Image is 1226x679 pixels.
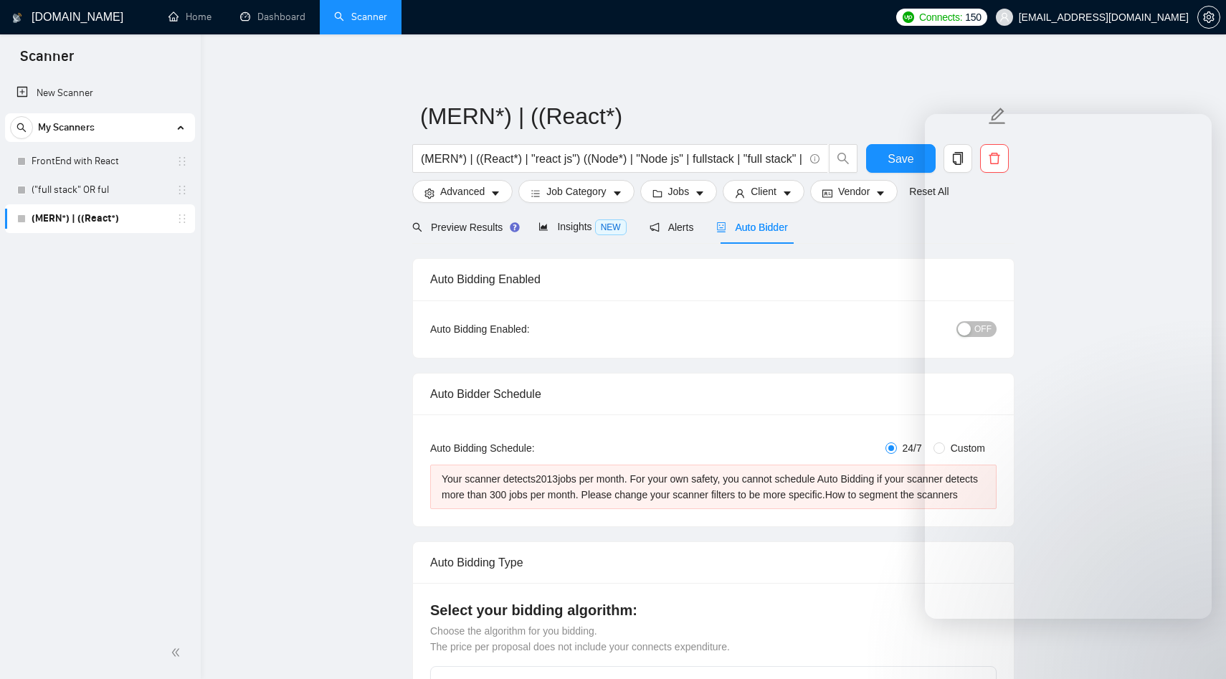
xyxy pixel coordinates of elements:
img: logo [12,6,22,29]
button: idcardVendorcaret-down [810,180,898,203]
span: Auto Bidder [716,222,787,233]
span: Vendor [838,184,870,199]
span: Preview Results [412,222,515,233]
button: folderJobscaret-down [640,180,718,203]
span: NEW [595,219,627,235]
span: Connects: [919,9,962,25]
button: search [829,144,857,173]
div: Auto Bidding Enabled: [430,321,619,337]
span: bars [531,188,541,199]
span: Jobs [668,184,690,199]
span: Save [888,150,913,168]
span: holder [176,184,188,196]
a: How to segment the scanners [825,489,958,500]
span: caret-down [875,188,885,199]
span: caret-down [782,188,792,199]
span: info-circle [810,154,819,163]
span: My Scanners [38,113,95,142]
button: search [10,116,33,139]
span: caret-down [612,188,622,199]
input: Search Freelance Jobs... [421,150,804,168]
span: search [412,222,422,232]
span: holder [176,156,188,167]
a: ("full stack" OR ful [32,176,168,204]
div: Auto Bidding Type [430,542,997,583]
button: setting [1197,6,1220,29]
div: Auto Bidding Enabled [430,259,997,300]
span: user [735,188,745,199]
input: Scanner name... [420,98,985,134]
span: caret-down [695,188,705,199]
span: Client [751,184,776,199]
a: homeHome [168,11,212,23]
button: settingAdvancedcaret-down [412,180,513,203]
h4: Select your bidding algorithm: [430,600,997,620]
div: Auto Bidding Schedule: [430,440,619,456]
a: Reset All [909,184,949,199]
span: folder [652,188,662,199]
span: edit [988,107,1007,125]
span: setting [1198,11,1220,23]
span: idcard [822,188,832,199]
span: search [11,123,32,133]
div: Tooltip anchor [508,221,521,234]
span: 150 [965,9,981,25]
span: double-left [171,645,185,660]
span: Scanner [9,46,85,76]
span: search [830,152,857,165]
iframe: Intercom live chat [925,114,1212,619]
span: Job Category [546,184,606,199]
button: Save [866,144,936,173]
li: New Scanner [5,79,195,108]
span: Insights [538,221,626,232]
span: Alerts [650,222,694,233]
img: upwork-logo.png [903,11,914,23]
span: robot [716,222,726,232]
iframe: Intercom live chat [1177,630,1212,665]
button: userClientcaret-down [723,180,804,203]
li: My Scanners [5,113,195,233]
a: (MERN*) | ((React*) [32,204,168,233]
span: setting [424,188,434,199]
span: holder [176,213,188,224]
a: dashboardDashboard [240,11,305,23]
span: caret-down [490,188,500,199]
a: FrontEnd with React [32,147,168,176]
span: user [999,12,1009,22]
span: Choose the algorithm for you bidding. The price per proposal does not include your connects expen... [430,625,730,652]
span: Advanced [440,184,485,199]
button: barsJob Categorycaret-down [518,180,634,203]
div: Your scanner detects 2013 jobs per month. For your own safety, you cannot schedule Auto Bidding i... [442,471,985,503]
a: New Scanner [16,79,184,108]
a: searchScanner [334,11,387,23]
a: setting [1197,11,1220,23]
span: notification [650,222,660,232]
div: Auto Bidder Schedule [430,374,997,414]
span: area-chart [538,222,548,232]
span: 24/7 [897,440,928,456]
